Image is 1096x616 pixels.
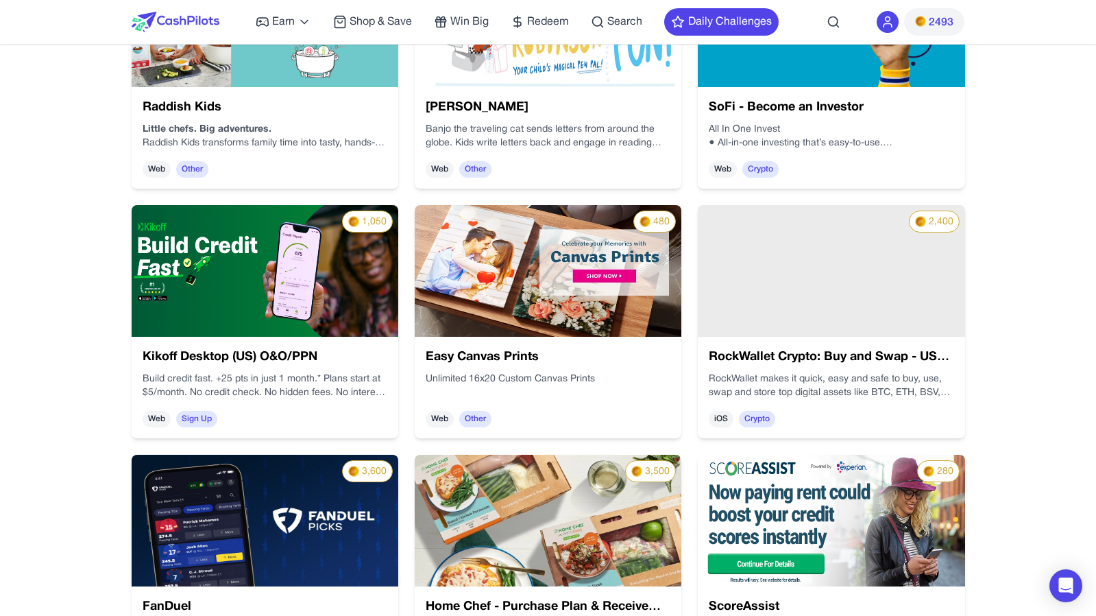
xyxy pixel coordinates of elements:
[176,411,217,427] span: Sign Up
[664,8,779,36] button: Daily Challenges
[426,123,670,150] p: Banjo the traveling cat sends letters from around the globe. Kids write letters back and engage i...
[362,215,387,229] span: 1,050
[426,98,670,117] h3: [PERSON_NAME]
[645,465,670,479] span: 3,500
[459,161,491,178] span: Other
[929,14,953,31] span: 2493
[348,466,359,477] img: PMs
[132,205,398,337] img: a417f78b-bc07-415c-b18c-8872af83af64.png
[607,14,642,30] span: Search
[415,455,681,587] img: 2b7ec38d-8be5-47bc-a52f-0d595201b635.webp
[511,14,569,30] a: Redeem
[915,216,926,227] img: PMs
[143,125,271,134] strong: Little chefs. Big adventures.
[333,14,412,30] a: Shop & Save
[143,98,387,117] h3: Raddish Kids
[143,161,171,178] span: Web
[176,161,208,178] span: Other
[426,161,454,178] span: Web
[709,137,953,150] p: ● All-in-one investing that’s easy-to-use.
[929,215,953,229] span: 2,400
[143,411,171,427] span: Web
[450,14,489,30] span: Win Big
[415,205,681,337] img: e293ba9c-de69-4c82-992d-390811888979.webp
[132,12,219,32] img: CashPilots Logo
[739,411,775,427] span: Crypto
[923,466,934,477] img: PMs
[434,14,489,30] a: Win Big
[426,372,670,386] p: Unlimited 16x20 Custom Canvas Prints
[348,216,359,227] img: PMs
[631,466,642,477] img: PMs
[591,14,642,30] a: Search
[362,465,387,479] span: 3,600
[1049,569,1082,602] div: Open Intercom Messenger
[915,16,926,27] img: PMs
[426,348,670,367] h3: Easy Canvas Prints
[698,455,964,587] img: 2e47db4f-e403-470f-a838-ac5ce1338825.png
[143,372,387,400] p: Build credit fast. +25 pts in just 1 month.* Plans start at $5/month. No credit check. No hidden ...
[256,14,311,30] a: Earn
[653,215,670,229] span: 480
[143,137,387,150] p: Raddish Kids transforms family time into tasty, hands-on learning. Every month, your child gets a...
[143,348,387,367] h3: Kikoff Desktop (US) O&O/PPN
[132,455,398,587] img: 0d08d0a3-ff30-4660-8831-7b03be0afc6b.jpg
[709,123,953,137] p: All In One Invest
[459,411,491,427] span: Other
[640,216,650,227] img: PMs
[426,411,454,427] span: Web
[904,8,964,36] button: PMs2493
[937,465,953,479] span: 280
[709,348,953,367] h3: RockWallet Crypto: Buy and Swap - US (State Targeting) - iOS - CPE - VTA (Reward Only) t
[709,161,737,178] span: Web
[350,14,412,30] span: Shop & Save
[742,161,779,178] span: Crypto
[709,98,953,117] h3: SoFi - Become an Investor
[272,14,295,30] span: Earn
[527,14,569,30] span: Redeem
[709,372,953,400] p: RockWallet makes it quick, easy and safe to buy, use, swap and store top digital assets like BTC,...
[709,411,733,427] span: iOS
